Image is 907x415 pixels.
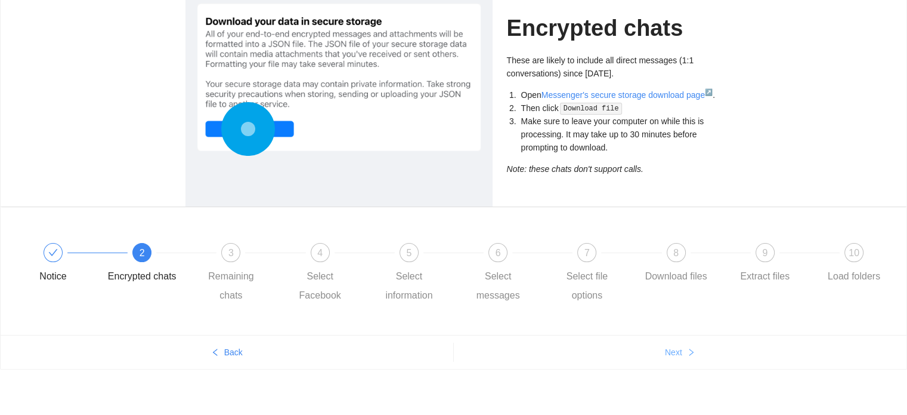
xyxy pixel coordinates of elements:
div: 2Encrypted chats [107,243,196,286]
div: Notice [39,267,66,286]
button: leftBack [1,343,453,362]
button: Nextright [454,343,907,362]
li: Open . [519,88,722,102]
sup: ↗ [705,88,713,96]
i: Note: these chats don't support calls. [507,164,643,174]
span: 6 [496,248,501,258]
a: Messenger's secure storage download page↗ [541,90,713,100]
span: Next [665,346,682,359]
div: 5Select information [374,243,463,305]
code: Download file [560,103,622,115]
div: Notice [18,243,107,286]
span: 5 [406,248,411,258]
div: Encrypted chats [108,267,177,286]
div: Select file options [552,267,621,305]
div: Extract files [740,267,790,286]
div: 4Select Facebook [286,243,374,305]
div: 9Extract files [730,243,819,286]
div: Remaining chats [196,267,265,305]
span: right [687,348,695,358]
span: 10 [849,248,859,258]
div: 3Remaining chats [196,243,285,305]
div: 10Load folders [819,243,889,286]
span: 7 [584,248,590,258]
span: 4 [317,248,323,258]
span: 2 [140,248,145,258]
div: Download files [645,267,707,286]
div: Select Facebook [286,267,355,305]
span: Back [224,346,243,359]
div: Load folders [828,267,880,286]
div: 8Download files [642,243,730,286]
div: 7Select file options [552,243,641,305]
li: Then click [519,102,722,115]
span: 9 [762,248,767,258]
h1: Encrypted chats [507,14,722,42]
p: These are likely to include all direct messages (1:1 conversations) since [DATE]. [507,54,722,80]
div: Select messages [463,267,533,305]
span: 8 [673,248,679,258]
div: 6Select messages [463,243,552,305]
div: Select information [374,267,444,305]
span: left [211,348,219,358]
span: 3 [228,248,234,258]
li: Make sure to leave your computer on while this is processing. It may take up to 30 minutes before... [519,115,722,154]
span: check [48,248,58,257]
